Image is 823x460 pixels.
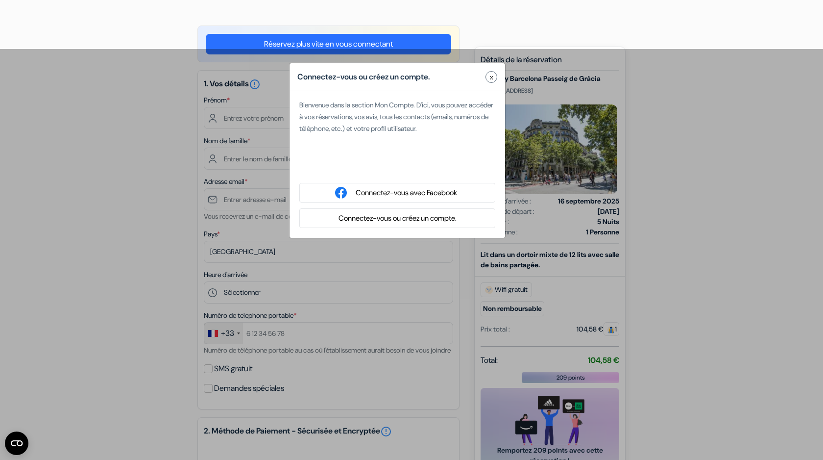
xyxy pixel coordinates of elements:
button: Close [485,71,497,83]
span: Bienvenue dans la section Mon Compte. D'ici, vous pouvez accéder à vos réservations, vos avis, to... [299,101,493,133]
span: x [490,72,493,82]
a: Réservez plus vite en vous connectant [206,34,451,54]
button: Connectez-vous ou créez un compte. [336,212,460,225]
button: Connectez-vous avec Facebook [353,187,460,199]
img: facebook_login.svg [335,187,347,199]
iframe: Bouton "Se connecter avec Google" [294,156,500,178]
button: Ouvrir le widget CMP [5,432,28,455]
h5: Connectez-vous ou créez un compte. [297,71,430,83]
